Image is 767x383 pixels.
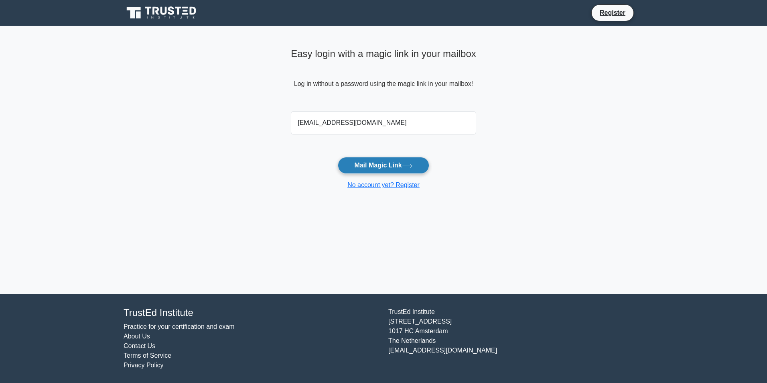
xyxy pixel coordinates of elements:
[124,307,379,319] h4: TrustEd Institute
[291,45,476,108] div: Log in without a password using the magic link in your mailbox!
[595,8,630,18] a: Register
[347,181,420,188] a: No account yet? Register
[124,362,164,369] a: Privacy Policy
[124,323,235,330] a: Practice for your certification and exam
[338,157,429,174] button: Mail Magic Link
[291,48,476,60] h4: Easy login with a magic link in your mailbox
[383,307,648,370] div: TrustEd Institute [STREET_ADDRESS] 1017 HC Amsterdam The Netherlands [EMAIL_ADDRESS][DOMAIN_NAME]
[124,333,150,340] a: About Us
[291,111,476,134] input: Email
[124,342,155,349] a: Contact Us
[124,352,171,359] a: Terms of Service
